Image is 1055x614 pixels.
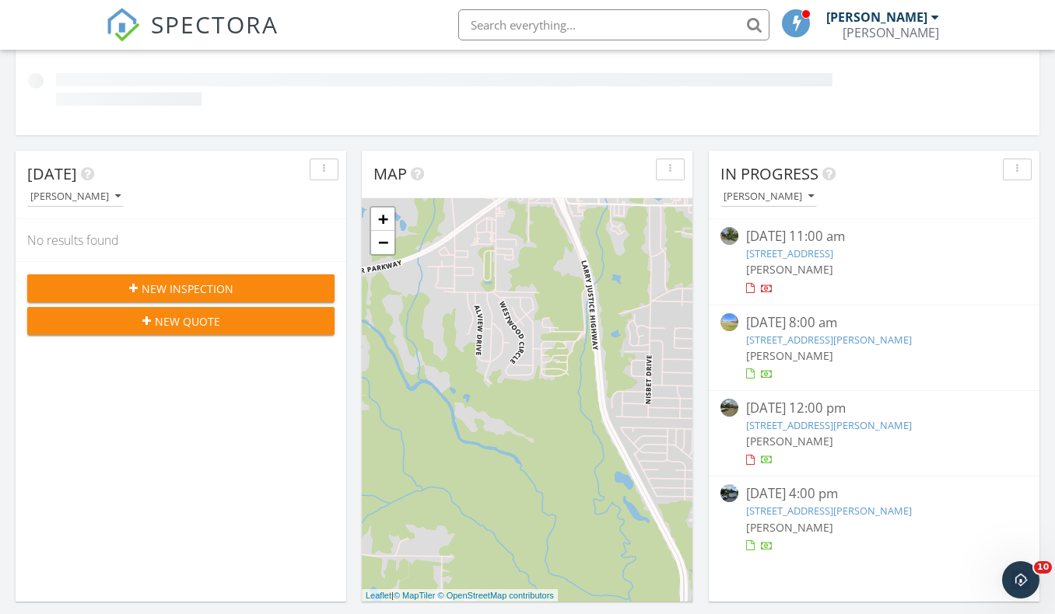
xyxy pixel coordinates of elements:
a: [DATE] 4:00 pm [STREET_ADDRESS][PERSON_NAME] [PERSON_NAME] [720,484,1028,553]
a: [STREET_ADDRESS][PERSON_NAME] [746,418,912,432]
span: New Quote [155,313,220,330]
iframe: Intercom live chat [1002,561,1039,598]
a: Zoom out [371,231,394,254]
a: [STREET_ADDRESS][PERSON_NAME] [746,504,912,518]
img: streetview [720,484,738,502]
span: [PERSON_NAME] [746,348,833,363]
button: New Quote [27,307,335,335]
span: [DATE] [27,163,77,184]
img: streetview [720,399,738,417]
button: [PERSON_NAME] [720,187,817,208]
input: Search everything... [458,9,769,40]
button: New Inspection [27,274,335,302]
span: Map [373,163,407,184]
a: [DATE] 11:00 am [STREET_ADDRESS] [PERSON_NAME] [720,227,1028,296]
a: SPECTORA [106,21,279,54]
img: streetview [720,313,738,331]
a: [STREET_ADDRESS][PERSON_NAME] [746,333,912,347]
img: streetview [720,227,738,245]
span: New Inspection [142,281,233,297]
div: [DATE] 4:00 pm [746,484,1002,504]
a: © OpenStreetMap contributors [438,591,554,600]
div: [DATE] 8:00 am [746,313,1002,333]
span: [PERSON_NAME] [746,520,833,535]
span: 10 [1034,561,1052,574]
span: In Progress [720,163,818,184]
a: Zoom in [371,208,394,231]
div: [PERSON_NAME] [30,191,121,202]
a: [STREET_ADDRESS] [746,246,833,260]
a: © MapTiler [394,591,436,600]
div: No results found [16,219,346,261]
a: Leaflet [366,591,391,600]
span: SPECTORA [151,8,279,40]
span: [PERSON_NAME] [746,262,833,277]
a: [DATE] 8:00 am [STREET_ADDRESS][PERSON_NAME] [PERSON_NAME] [720,313,1028,382]
div: | [362,589,558,602]
div: [DATE] 11:00 am [746,227,1002,246]
span: [PERSON_NAME] [746,434,833,448]
div: [DATE] 12:00 pm [746,399,1002,418]
a: [DATE] 12:00 pm [STREET_ADDRESS][PERSON_NAME] [PERSON_NAME] [720,399,1028,468]
img: The Best Home Inspection Software - Spectora [106,8,140,42]
div: [PERSON_NAME] [724,191,814,202]
div: Jeramie Nelson [843,25,939,40]
button: [PERSON_NAME] [27,187,124,208]
div: [PERSON_NAME] [826,9,927,25]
